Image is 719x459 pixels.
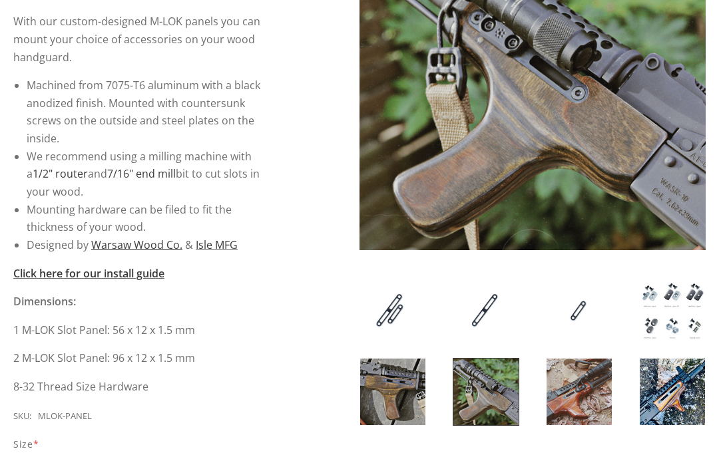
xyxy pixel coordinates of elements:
a: 7/16" end mill [107,166,176,181]
img: DIY M-LOK Panel Inserts [360,277,425,344]
img: DIY M-LOK Panel Inserts [640,359,705,425]
div: MLOK-PANEL [38,409,92,424]
img: DIY M-LOK Panel Inserts [453,359,519,425]
img: DIY M-LOK Panel Inserts [640,277,705,344]
li: Machined from 7075-T6 aluminum with a black anodized finish. Mounted with countersunk screws on t... [27,76,264,148]
li: Designed by & [27,236,264,254]
img: DIY M-LOK Panel Inserts [547,277,612,344]
a: 1/2" router [33,166,88,181]
p: 2 M-LOK Slot Panel: 96 x 12 x 1.5 mm [13,349,264,367]
li: Mounting hardware can be filed to fit the thickness of your wood. [27,201,264,236]
div: Size [13,436,264,452]
a: Warsaw Wood Co. [91,237,182,252]
a: Click here for our install guide [13,266,164,281]
img: DIY M-LOK Panel Inserts [547,359,612,425]
span: With our custom-designed M-LOK panels you can mount your choice of accessories on your wood handg... [13,14,260,64]
img: DIY M-LOK Panel Inserts [360,359,425,425]
p: 8-32 Thread Size Hardware [13,378,264,396]
li: We recommend using a milling machine with a and bit to cut slots in your wood. [27,148,264,201]
strong: Dimensions: [13,294,76,309]
p: 1 M-LOK Slot Panel: 56 x 12 x 1.5 mm [13,321,264,339]
img: DIY M-LOK Panel Inserts [453,277,519,344]
a: Isle MFG [196,237,238,252]
div: SKU: [13,409,31,424]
